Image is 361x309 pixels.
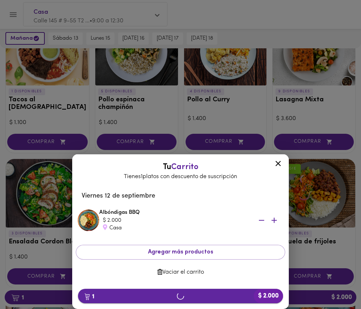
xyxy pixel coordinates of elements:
[80,292,99,301] b: 1
[103,217,247,224] div: $ 2.000
[78,289,283,303] button: 1$ 2.000
[171,163,199,171] span: Carrito
[76,265,285,279] button: Vaciar el carrito
[82,269,279,276] span: Vaciar el carrito
[76,187,285,205] li: Viernes 12 de septiembre
[76,245,285,260] button: Agregar más productos
[103,224,247,232] div: Casa
[78,209,99,231] img: Albóndigas BBQ
[99,209,283,232] div: Albóndigas BBQ
[254,289,283,303] b: $ 2.000
[79,173,282,181] p: Tienes 1 platos con descuento de suscripción
[84,293,90,300] img: cart.png
[79,162,282,181] div: Tu
[319,267,354,302] iframe: Messagebird Livechat Widget
[82,249,279,256] span: Agregar más productos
